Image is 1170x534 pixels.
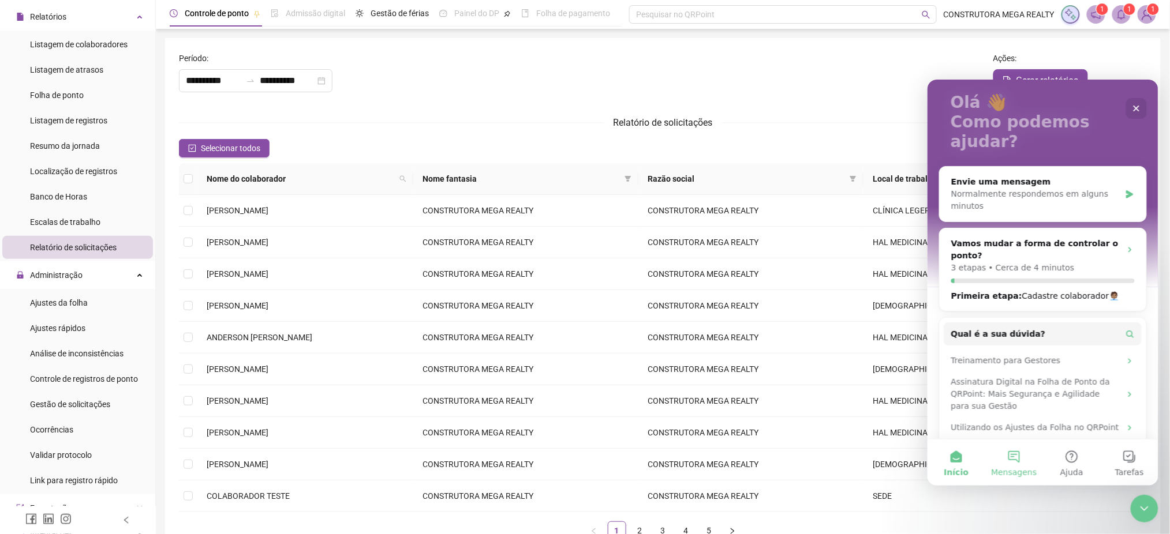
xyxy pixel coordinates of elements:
[30,476,118,485] span: Link para registro rápido
[30,400,110,409] span: Gestão de solicitações
[30,116,107,125] span: Listagem de registros
[207,428,268,437] span: [PERSON_NAME]
[413,480,638,512] td: CONSTRUTORA MEGA REALTY
[30,40,128,49] span: Listagem de colaboradores
[413,195,638,227] td: CONSTRUTORA MEGA REALTY
[207,333,312,342] span: ANDERSON [PERSON_NAME]
[638,354,864,385] td: CONSTRUTORA MEGA REALTY
[16,504,24,512] span: export
[864,385,1147,417] td: HAL MEDICINA NUCLEAR I ONCOLOGIA
[1016,74,1079,88] span: Gerar relatórios
[271,9,279,17] span: file-done
[30,349,124,358] span: Análise de inconsistências
[454,9,499,18] span: Painel do DP
[122,516,130,524] span: left
[207,301,268,310] span: [PERSON_NAME]
[1147,3,1159,15] sup: Atualize o seu contato no menu Meus Dados
[638,258,864,290] td: CONSTRUTORA MEGA REALTY
[1091,9,1101,20] span: notification
[30,12,66,21] span: Relatórios
[413,322,638,354] td: CONSTRUTORA MEGA REALTY
[993,52,1015,65] span: Ações
[864,417,1147,449] td: HAL MEDICINA NUCLEAR I ONCOLOGIA
[864,258,1147,290] td: HAL MEDICINA NUCLEAR I ONCOLOGIA
[413,354,638,385] td: CONSTRUTORA MEGA REALTY
[413,417,638,449] td: CONSTRUTORA MEGA REALTY
[188,144,196,152] span: check-square
[864,322,1147,354] td: HAL MEDICINA NUCLEAR I ONCOLOGIA
[873,172,1128,185] span: Local de trabalho
[922,10,930,19] span: search
[638,322,864,354] td: CONSTRUTORA MEGA REALTY
[638,385,864,417] td: CONSTRUTORA MEGA REALTY
[399,175,406,182] span: search
[1131,495,1158,522] iframe: Intercom live chat
[1124,3,1135,15] sup: 1
[30,503,75,513] span: Exportações
[413,258,638,290] td: CONSTRUTORA MEGA REALTY
[864,290,1147,322] td: [DEMOGRAPHIC_DATA]
[25,513,37,525] span: facebook
[207,460,268,469] span: [PERSON_NAME]
[179,139,270,157] button: Selecionar todos
[371,9,429,18] span: Gestão de férias
[207,172,395,185] span: Nome do colaborador
[993,69,1088,92] button: Gerar relatórios
[638,480,864,512] td: CONSTRUTORA MEGA REALTY
[638,195,864,227] td: CONSTRUTORA MEGA REALTY
[423,172,620,185] span: Nome fantasia
[413,449,638,480] td: CONSTRUTORA MEGA REALTY
[864,354,1147,385] td: [DEMOGRAPHIC_DATA]
[864,195,1147,227] td: CLÍNICA LEGER
[30,167,117,176] span: Localização de registros
[847,170,859,187] span: filter
[1097,3,1108,15] sup: 1
[179,52,207,65] span: Período
[30,217,100,227] span: Escalas de trabalho
[207,238,268,247] span: [PERSON_NAME]
[1138,6,1156,23] img: 93322
[413,385,638,417] td: CONSTRUTORA MEGA REALTY
[207,364,268,374] span: [PERSON_NAME]
[944,8,1055,21] span: CONSTRUTORA MEGA REALTY
[30,192,87,201] span: Banco de Horas
[30,141,100,151] span: Resumo da jornada
[928,80,1158,486] iframe: Intercom live chat
[413,290,638,322] td: CONSTRUTORA MEGA REALTY
[30,324,85,333] span: Ajustes rápidos
[207,269,268,279] span: [PERSON_NAME]
[30,65,103,74] span: Listagem de atrasos
[207,396,268,405] span: [PERSON_NAME]
[638,449,864,480] td: CONSTRUTORA MEGA REALTY
[625,175,631,182] span: filter
[1101,5,1105,13] span: 1
[521,9,529,17] span: book
[614,117,713,128] span: Relatório de solicitações
[43,513,54,525] span: linkedin
[30,243,117,252] span: Relatório de solicitações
